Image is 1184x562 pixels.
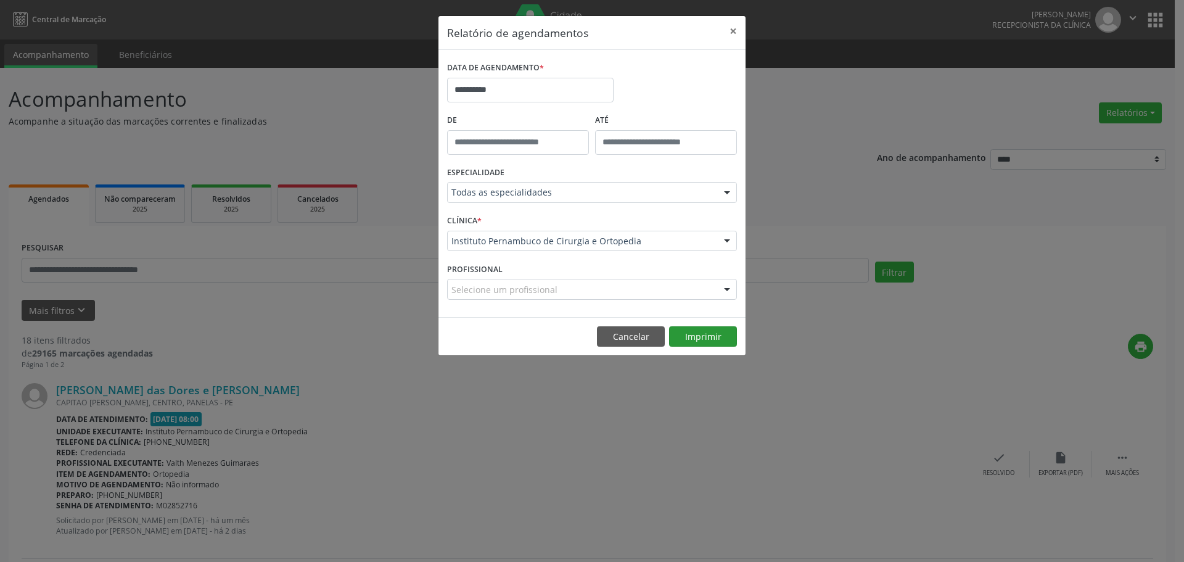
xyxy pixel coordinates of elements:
label: De [447,111,589,130]
button: Cancelar [597,326,665,347]
span: Instituto Pernambuco de Cirurgia e Ortopedia [451,235,712,247]
h5: Relatório de agendamentos [447,25,588,41]
label: ATÉ [595,111,737,130]
label: CLÍNICA [447,212,482,231]
span: Todas as especialidades [451,186,712,199]
label: PROFISSIONAL [447,260,503,279]
button: Imprimir [669,326,737,347]
button: Close [721,16,746,46]
span: Selecione um profissional [451,283,557,296]
label: DATA DE AGENDAMENTO [447,59,544,78]
label: ESPECIALIDADE [447,163,504,183]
